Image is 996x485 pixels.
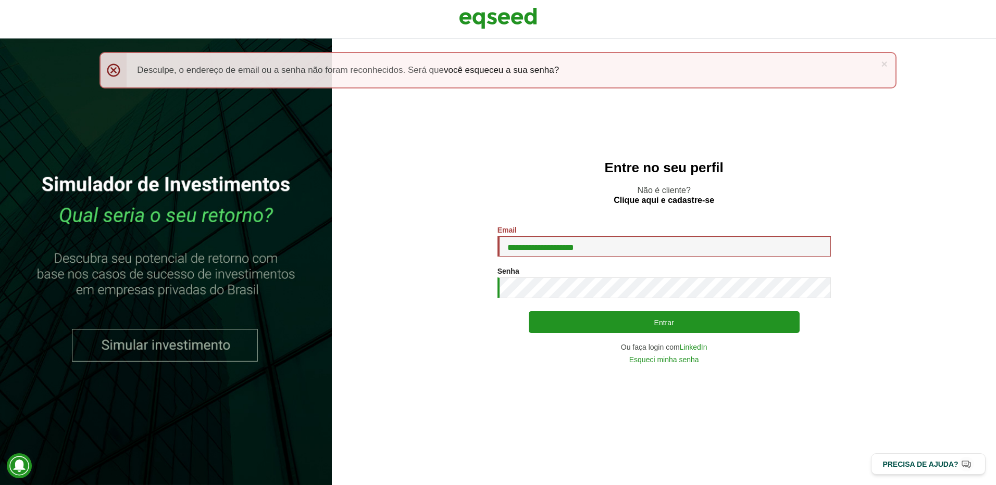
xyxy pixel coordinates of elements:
[353,185,975,205] p: Não é cliente?
[444,66,559,74] a: você esqueceu a sua senha?
[497,226,517,234] label: Email
[629,356,699,363] a: Esqueci minha senha
[99,52,897,88] div: Desculpe, o endereço de email ou a senha não foram reconhecidos. Será que
[497,267,519,275] label: Senha
[353,160,975,175] h2: Entre no seu perfil
[680,343,707,351] a: LinkedIn
[459,5,537,31] img: EqSeed Logo
[881,58,888,69] a: ×
[614,196,714,205] a: Clique aqui e cadastre-se
[529,311,800,333] button: Entrar
[497,343,831,351] div: Ou faça login com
